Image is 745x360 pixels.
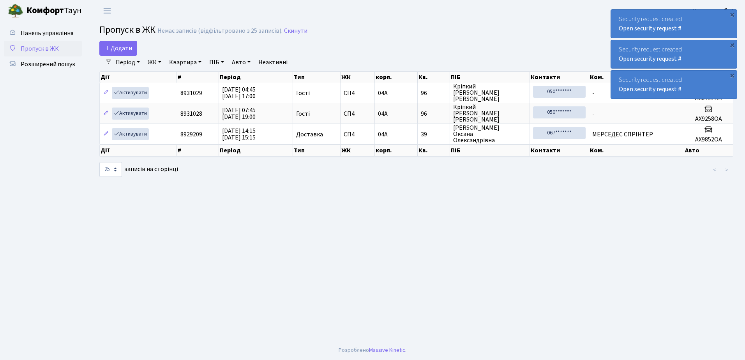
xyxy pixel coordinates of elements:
[589,145,684,156] th: Ком.
[229,56,254,69] a: Авто
[97,4,117,17] button: Переключити навігацію
[619,55,681,63] a: Open security request #
[100,72,177,83] th: Дії
[728,41,736,49] div: ×
[692,7,736,15] b: Консьєрж б. 4.
[113,56,143,69] a: Період
[453,83,526,102] span: Кріпкий [PERSON_NAME] [PERSON_NAME]
[453,104,526,123] span: Кріпкий [PERSON_NAME] [PERSON_NAME]
[26,4,64,17] b: Комфорт
[26,4,82,18] span: Таун
[339,346,406,355] div: Розроблено .
[619,85,681,94] a: Open security request #
[589,72,684,83] th: Ком.
[611,71,737,99] div: Security request created
[157,27,282,35] div: Немає записів (відфільтровано з 25 записів).
[99,162,122,177] select: записів на сторінці
[530,72,590,83] th: Контакти
[4,56,82,72] a: Розширений пошук
[611,10,737,38] div: Security request created
[421,90,447,96] span: 96
[177,145,219,156] th: #
[687,95,730,102] h5: АХ0792КК
[177,72,219,83] th: #
[219,145,293,156] th: Період
[530,145,590,156] th: Контакти
[8,3,23,19] img: logo.png
[378,89,388,97] span: 04А
[99,23,155,37] span: Пропуск в ЖК
[284,27,307,35] a: Скинути
[180,89,202,97] span: 8931029
[418,145,450,156] th: Кв.
[344,111,371,117] span: СП4
[99,162,178,177] label: записів на сторінці
[611,40,737,68] div: Security request created
[180,109,202,118] span: 8931028
[375,72,417,83] th: корп.
[421,131,447,138] span: 39
[222,106,256,121] span: [DATE] 07:45 [DATE] 19:00
[296,111,310,117] span: Гості
[341,72,375,83] th: ЖК
[684,145,733,156] th: Авто
[222,85,256,101] span: [DATE] 04:45 [DATE] 17:00
[369,346,405,354] a: Massive Kinetic
[21,29,73,37] span: Панель управління
[378,109,388,118] span: 04А
[293,72,341,83] th: Тип
[4,41,82,56] a: Пропуск в ЖК
[293,145,341,156] th: Тип
[687,136,730,143] h5: АХ9852ОА
[112,108,149,120] a: Активувати
[145,56,164,69] a: ЖК
[619,24,681,33] a: Open security request #
[421,111,447,117] span: 96
[450,145,530,156] th: ПІБ
[4,25,82,41] a: Панель управління
[418,72,450,83] th: Кв.
[450,72,530,83] th: ПІБ
[687,115,730,123] h5: АХ9258ОА
[21,60,75,69] span: Розширений пошук
[592,109,595,118] span: -
[453,125,526,143] span: [PERSON_NAME] Оксана Олександрівна
[296,131,323,138] span: Доставка
[341,145,375,156] th: ЖК
[104,44,132,53] span: Додати
[728,11,736,18] div: ×
[112,87,149,99] a: Активувати
[344,131,371,138] span: СП4
[692,6,736,16] a: Консьєрж б. 4.
[222,127,256,142] span: [DATE] 14:15 [DATE] 15:15
[296,90,310,96] span: Гості
[21,44,59,53] span: Пропуск в ЖК
[99,41,137,56] a: Додати
[344,90,371,96] span: СП4
[180,130,202,139] span: 8929209
[112,128,149,140] a: Активувати
[375,145,417,156] th: корп.
[728,71,736,79] div: ×
[378,130,388,139] span: 04А
[592,89,595,97] span: -
[592,130,653,139] span: МЕРСЕДЕС СПРІНТЕР
[206,56,227,69] a: ПІБ
[166,56,205,69] a: Квартира
[255,56,291,69] a: Неактивні
[219,72,293,83] th: Період
[100,145,177,156] th: Дії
